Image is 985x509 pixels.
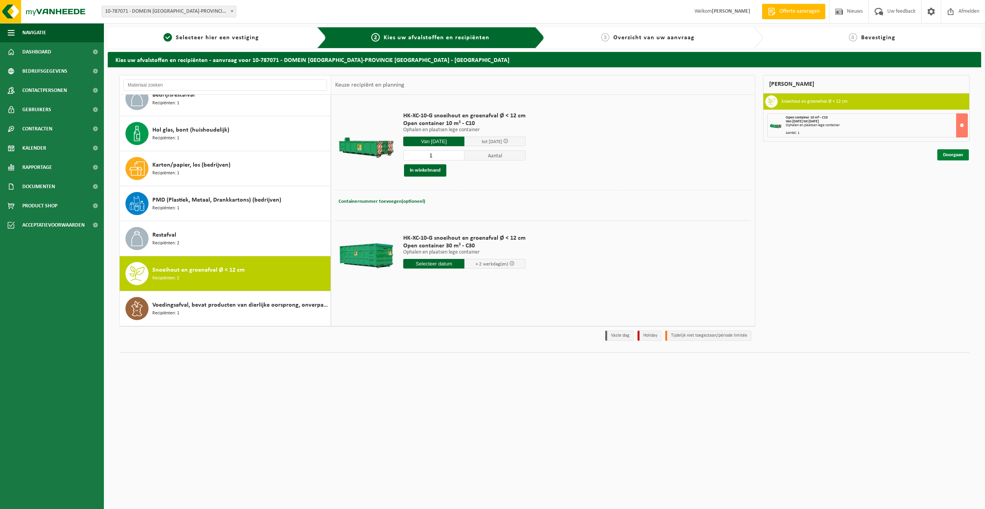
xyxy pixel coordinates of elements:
[152,100,179,107] span: Recipiënten: 1
[152,170,179,177] span: Recipiënten: 1
[403,112,526,120] span: HK-XC-10-G snoeihout en groenafval Ø < 12 cm
[338,196,426,207] button: Containernummer toevoegen(optioneel)
[22,81,67,100] span: Contactpersonen
[22,23,46,42] span: Navigatie
[371,33,380,42] span: 2
[403,120,526,127] span: Open container 10 m³ - C10
[482,139,502,144] span: tot [DATE]
[781,95,848,108] h3: Snoeihout en groenafval Ø < 12 cm
[164,33,172,42] span: 1
[152,135,179,142] span: Recipiënten: 1
[403,234,526,242] span: HK-XC-10-G snoeihout en groenafval Ø < 12 cm
[476,262,508,267] span: + 2 werkdag(en)
[102,6,236,17] span: 10-787071 - DOMEIN NIEUWDONK-PROVINCIE OOST-VLAANDEREN - BERLARE
[124,79,327,91] input: Materiaal zoeken
[22,139,46,158] span: Kalender
[112,33,311,42] a: 1Selecteer hier een vestiging
[108,52,981,67] h2: Kies uw afvalstoffen en recipiënten - aanvraag voor 10-787071 - DOMEIN [GEOGRAPHIC_DATA]-PROVINCI...
[152,300,329,310] span: Voedingsafval, bevat producten van dierlijke oorsprong, onverpakt, categorie 3
[176,35,259,41] span: Selecteer hier een vestiging
[403,242,526,250] span: Open container 30 m³ - C30
[601,33,609,42] span: 3
[120,151,331,186] button: Karton/papier, los (bedrijven) Recipiënten: 1
[404,164,446,177] button: In winkelmand
[152,195,281,205] span: PMD (Plastiek, Metaal, Drankkartons) (bedrijven)
[403,250,526,255] p: Ophalen en plaatsen lege container
[152,230,176,240] span: Restafval
[861,35,895,41] span: Bevestiging
[937,149,969,160] a: Doorgaan
[152,265,245,275] span: Snoeihout en groenafval Ø < 12 cm
[786,131,968,135] div: Aantal: 1
[120,291,331,326] button: Voedingsafval, bevat producten van dierlijke oorsprong, onverpakt, categorie 3 Recipiënten: 1
[22,42,51,62] span: Dashboard
[613,35,695,41] span: Overzicht van uw aanvraag
[403,137,464,146] input: Selecteer datum
[22,215,85,235] span: Acceptatievoorwaarden
[763,75,970,93] div: [PERSON_NAME]
[22,177,55,196] span: Documenten
[120,116,331,151] button: Hol glas, bont (huishoudelijk) Recipiënten: 1
[22,119,52,139] span: Contracten
[152,160,230,170] span: Karton/papier, los (bedrijven)
[665,330,751,341] li: Tijdelijk niet toegestaan/période limitée
[331,75,408,95] div: Keuze recipiënt en planning
[120,221,331,256] button: Restafval Recipiënten: 2
[786,119,819,123] strong: Van [DATE] tot [DATE]
[120,256,331,291] button: Snoeihout en groenafval Ø < 12 cm Recipiënten: 2
[22,158,52,177] span: Rapportage
[849,33,857,42] span: 4
[120,186,331,221] button: PMD (Plastiek, Metaal, Drankkartons) (bedrijven) Recipiënten: 1
[120,81,331,116] button: Bedrijfsrestafval Recipiënten: 1
[152,90,195,100] span: Bedrijfsrestafval
[22,62,67,81] span: Bedrijfsgegevens
[22,196,57,215] span: Product Shop
[605,330,634,341] li: Vaste dag
[638,330,661,341] li: Holiday
[786,123,968,127] div: Ophalen en plaatsen lege container
[22,100,51,119] span: Gebruikers
[339,199,425,204] span: Containernummer toevoegen(optioneel)
[464,150,526,160] span: Aantal
[403,259,464,269] input: Selecteer datum
[152,310,179,317] span: Recipiënten: 1
[712,8,750,14] strong: [PERSON_NAME]
[152,205,179,212] span: Recipiënten: 1
[762,4,825,19] a: Offerte aanvragen
[786,115,828,120] span: Open container 10 m³ - C10
[152,125,229,135] span: Hol glas, bont (huishoudelijk)
[384,35,489,41] span: Kies uw afvalstoffen en recipiënten
[152,240,179,247] span: Recipiënten: 2
[152,275,179,282] span: Recipiënten: 2
[403,127,526,133] p: Ophalen en plaatsen lege container
[778,8,821,15] span: Offerte aanvragen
